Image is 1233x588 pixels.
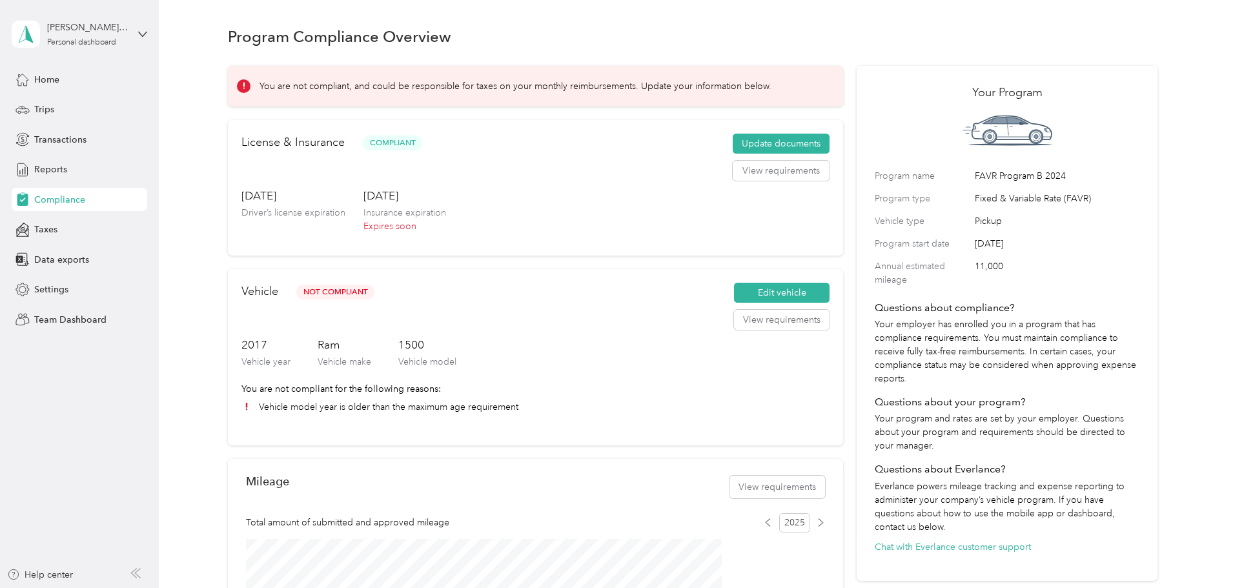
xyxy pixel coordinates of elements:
[779,513,810,532] span: 2025
[318,355,371,369] p: Vehicle make
[7,568,73,582] button: Help center
[875,169,970,183] label: Program name
[875,300,1139,316] h4: Questions about compliance?
[34,73,59,86] span: Home
[241,382,830,396] p: You are not compliant for the following reasons:
[246,474,289,488] h2: Mileage
[733,134,830,154] button: Update documents
[875,540,1031,554] button: Chat with Everlance customer support
[47,21,128,34] div: [PERSON_NAME] [PERSON_NAME]
[975,169,1139,183] span: FAVR Program B 2024
[241,355,290,369] p: Vehicle year
[228,30,451,43] h1: Program Compliance Overview
[34,313,107,327] span: Team Dashboard
[875,192,970,205] label: Program type
[34,223,57,236] span: Taxes
[241,206,345,219] p: Driver’s license expiration
[398,337,456,353] h3: 1500
[875,461,1139,477] h4: Questions about Everlance?
[260,79,771,93] p: You are not compliant, and could be responsible for taxes on your monthly reimbursements. Update ...
[975,192,1139,205] span: Fixed & Variable Rate (FAVR)
[241,283,278,300] h2: Vehicle
[875,259,970,287] label: Annual estimated mileage
[734,283,830,303] button: Edit vehicle
[296,285,374,299] span: Not Compliant
[733,161,830,181] button: View requirements
[875,394,1139,410] h4: Questions about your program?
[875,214,970,228] label: Vehicle type
[34,103,54,116] span: Trips
[318,337,371,353] h3: Ram
[34,283,68,296] span: Settings
[875,412,1139,452] p: Your program and rates are set by your employer. Questions about your program and requirements sh...
[875,237,970,250] label: Program start date
[734,310,830,330] button: View requirements
[975,237,1139,250] span: [DATE]
[363,206,446,219] p: Insurance expiration
[34,133,87,147] span: Transactions
[875,480,1139,534] p: Everlance powers mileage tracking and expense reporting to administer your company’s vehicle prog...
[975,259,1139,287] span: 11,000
[246,516,449,529] span: Total amount of submitted and approved mileage
[241,400,830,414] li: Vehicle model year is older than the maximum age requirement
[875,84,1139,101] h2: Your Program
[34,193,85,207] span: Compliance
[47,39,116,46] div: Personal dashboard
[363,136,422,150] span: Compliant
[34,163,67,176] span: Reports
[241,134,345,151] h2: License & Insurance
[398,355,456,369] p: Vehicle model
[1161,516,1233,588] iframe: Everlance-gr Chat Button Frame
[875,318,1139,385] p: Your employer has enrolled you in a program that has compliance requirements. You must maintain c...
[241,188,345,204] h3: [DATE]
[363,188,446,204] h3: [DATE]
[975,214,1139,228] span: Pickup
[363,219,446,233] p: Expires soon
[34,253,89,267] span: Data exports
[729,476,825,498] button: View requirements
[241,337,290,353] h3: 2017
